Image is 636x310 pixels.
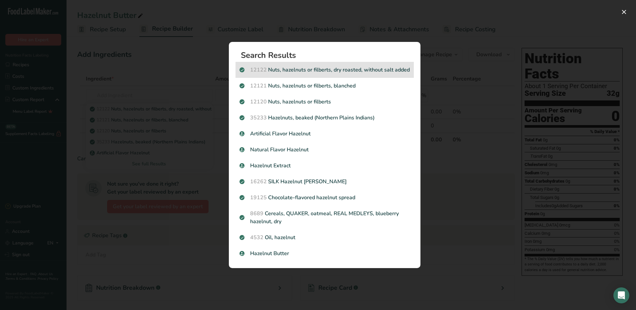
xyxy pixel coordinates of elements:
[239,98,410,106] p: Nuts, hazelnuts or filberts
[250,82,267,89] span: 12121
[250,234,263,241] span: 4532
[250,194,267,201] span: 19125
[250,210,263,217] span: 8689
[250,98,267,105] span: 12120
[239,114,410,122] p: Hazelnuts, beaked (Northern Plains Indians)
[239,66,410,74] p: Nuts, hazelnuts or filberts, dry roasted, without salt added
[239,82,410,90] p: Nuts, hazelnuts or filberts, blanched
[239,178,410,186] p: SILK Hazelnut [PERSON_NAME]
[613,287,629,303] div: Open Intercom Messenger
[239,146,410,154] p: Natural Flavor Hazelnut
[239,194,410,202] p: Chocolate-flavored hazelnut spread
[239,210,410,226] p: Cereals, QUAKER, oatmeal, REAL MEDLEYS, blueberry hazelnut, dry
[250,178,267,185] span: 16262
[239,233,410,241] p: Oil, hazelnut
[239,249,410,257] p: Hazelnut Butter
[250,114,267,121] span: 35233
[239,130,410,138] p: Artificial Flavor Hazelnut
[239,162,410,170] p: Hazelnut Extract
[241,51,414,59] h1: Search Results
[250,66,267,74] span: 12122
